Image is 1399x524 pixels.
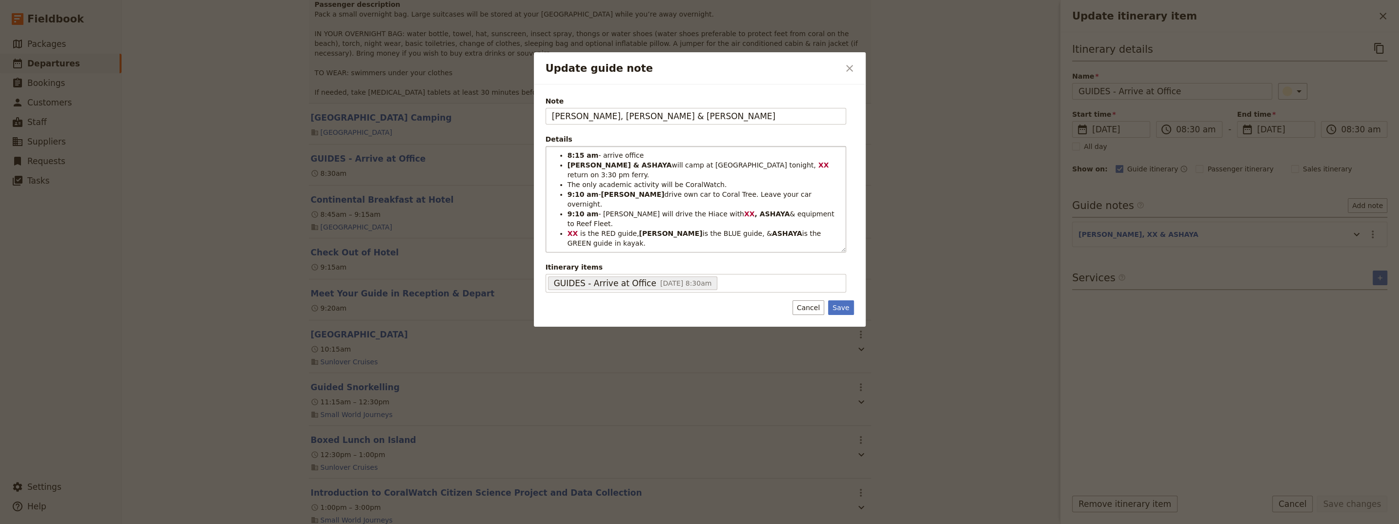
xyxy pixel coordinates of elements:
span: is the GREEN guide [568,230,823,247]
strong: XX [744,210,755,218]
strong: 9:10 am [568,210,599,218]
strong: 9:10 am [568,190,599,198]
span: & equipment to Reef Fleet. [568,210,836,228]
span: is the RED guide, [580,230,639,237]
span: return on 3:30 pm ferry. [568,171,649,179]
button: Save [828,300,853,315]
span: [DATE] 8:30am [660,279,711,287]
strong: , ASHAYA [754,210,790,218]
strong: [PERSON_NAME] [601,190,664,198]
span: in kayak. [615,239,646,247]
button: Close dialog [841,60,858,77]
span: is the BLUE guide, & [703,230,772,237]
strong: [PERSON_NAME] [639,230,702,237]
input: Note [546,108,846,125]
span: Itinerary items [546,262,846,272]
span: - arrive office [598,151,644,159]
strong: ASHAYA [772,230,802,237]
span: will camp at [GEOGRAPHIC_DATA] tonight, [671,161,815,169]
span: The only academic activity will be CoralWatch. [568,181,727,189]
span: - [PERSON_NAME] will drive the Hiace with [598,210,744,218]
strong: XX [818,161,829,169]
div: Details [546,134,846,144]
strong: [PERSON_NAME] & ASHAYA [568,161,672,169]
span: - [598,190,601,198]
span: drive own car to Coral Tree. Leave your car overnight. [568,190,814,208]
span: Note [546,96,846,106]
h2: Update guide note [546,61,839,76]
strong: XX [568,230,578,237]
strong: 8:15 am [568,151,599,159]
span: GUIDES - Arrive at Office [554,277,656,289]
button: Cancel [792,300,824,315]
